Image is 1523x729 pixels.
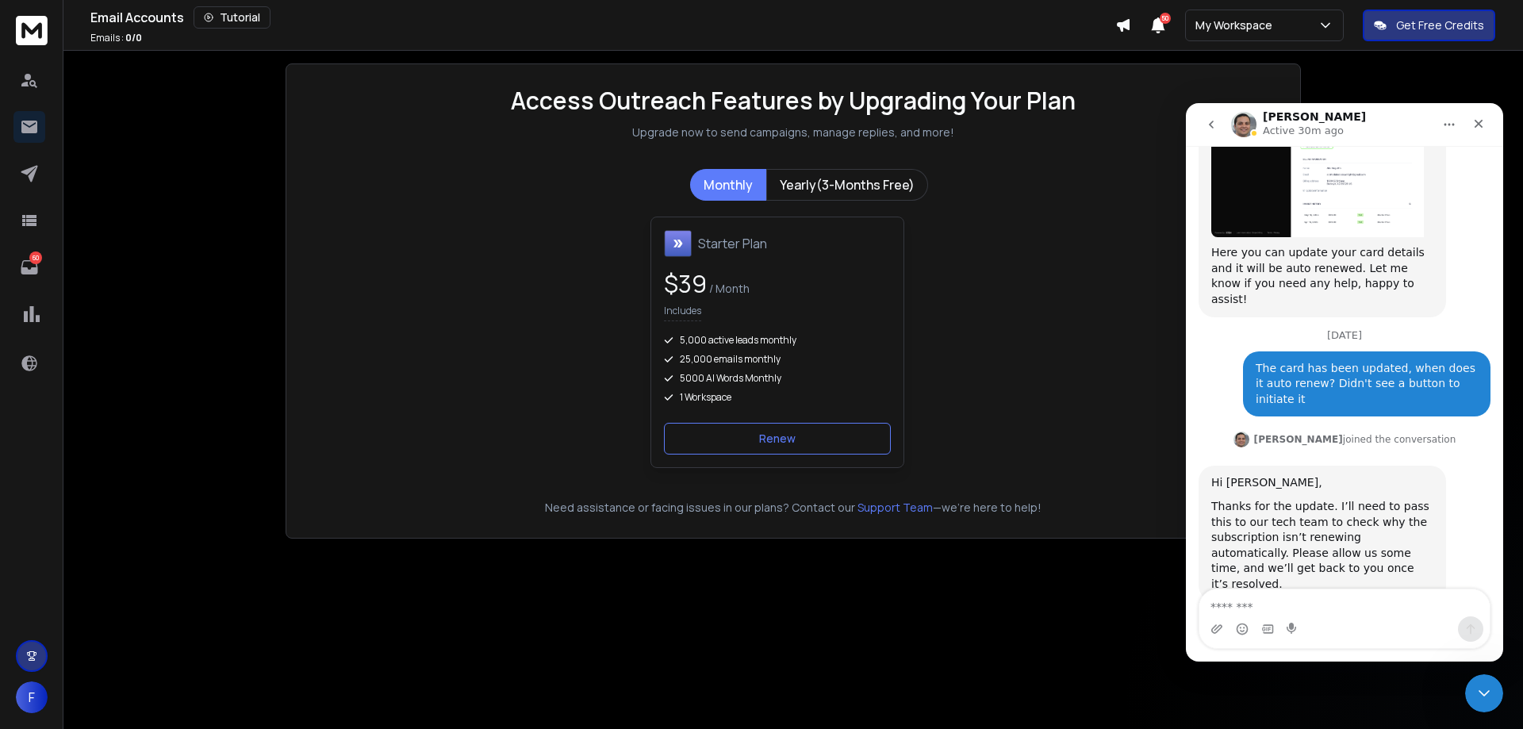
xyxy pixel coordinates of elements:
[1465,674,1503,712] iframe: Intercom live chat
[1195,17,1279,33] p: My Workspace
[766,169,928,201] button: Yearly(3-Months Free)
[90,6,1115,29] div: Email Accounts
[698,234,767,253] h1: Starter Plan
[664,305,701,321] p: Includes
[707,281,750,296] span: / Month
[664,353,891,366] div: 25,000 emails monthly
[857,500,933,516] button: Support Team
[690,169,766,201] button: Monthly
[632,125,954,140] p: Upgrade now to send campaigns, manage replies, and more!
[664,423,891,455] button: Renew
[1363,10,1495,41] button: Get Free Credits
[16,681,48,713] button: F
[90,32,142,44] p: Emails :
[664,334,891,347] div: 5,000 active leads monthly
[1186,103,1503,662] iframe: Intercom live chat
[29,251,42,264] p: 60
[664,372,891,385] div: 5000 AI Words Monthly
[511,86,1076,115] h1: Access Outreach Features by Upgrading Your Plan
[1160,13,1171,24] span: 50
[664,267,707,300] span: $ 39
[194,6,270,29] button: Tutorial
[1396,17,1484,33] p: Get Free Credits
[664,230,692,257] img: Starter Plan icon
[664,391,891,404] div: 1 Workspace
[309,500,1278,516] p: Need assistance or facing issues in our plans? Contact our —we're here to help!
[13,251,45,283] a: 60
[125,31,142,44] span: 0 / 0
